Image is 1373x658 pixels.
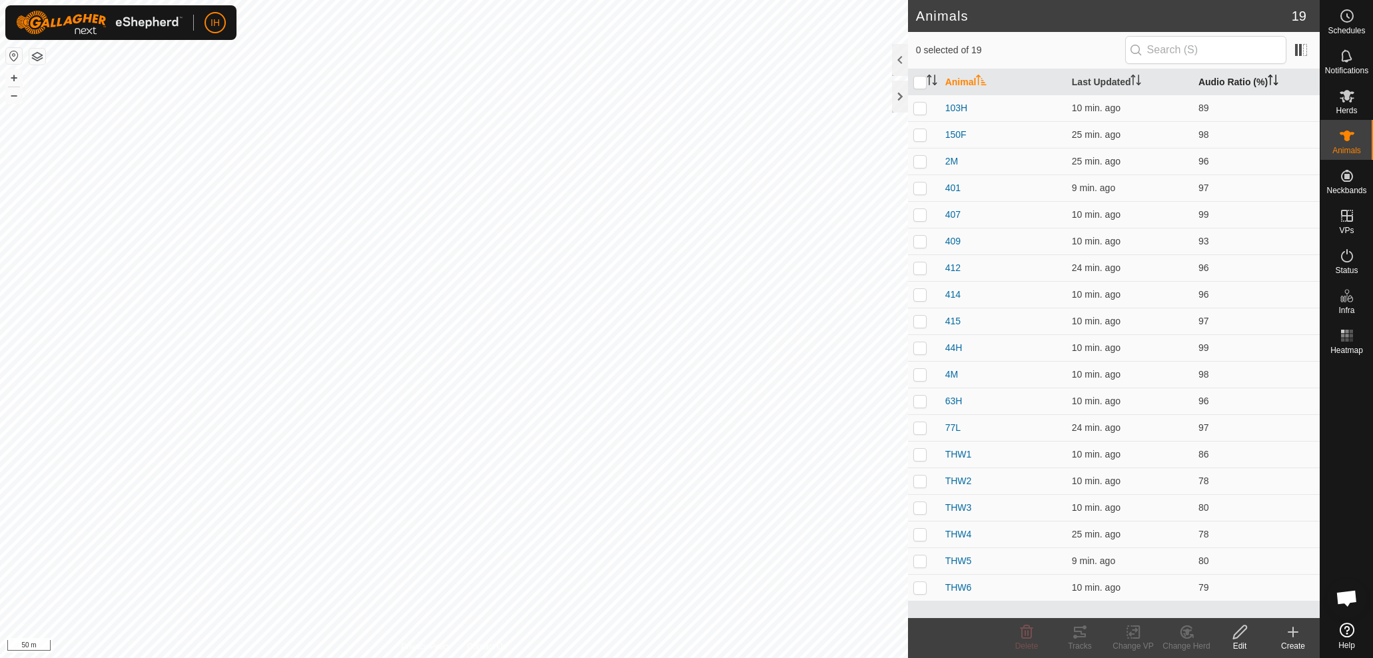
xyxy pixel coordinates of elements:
span: 98 [1198,369,1209,380]
span: Infra [1338,306,1354,314]
button: – [6,87,22,103]
span: Oct 14, 2025, 10:37 AM [1072,262,1121,273]
span: Oct 14, 2025, 10:51 AM [1072,396,1121,406]
th: Animal [940,69,1067,95]
span: THW1 [945,448,972,462]
div: Change VP [1107,640,1160,652]
span: 78 [1198,529,1209,539]
a: Contact Us [467,641,506,653]
span: Heatmap [1330,346,1363,354]
p-sorticon: Activate to sort [976,77,987,87]
p-sorticon: Activate to sort [927,77,937,87]
span: Oct 14, 2025, 10:51 AM [1072,502,1121,513]
span: 150F [945,128,967,142]
span: Oct 14, 2025, 10:51 AM [1072,209,1121,220]
span: Oct 14, 2025, 10:51 AM [1072,103,1121,113]
span: 80 [1198,502,1209,513]
span: Oct 14, 2025, 10:51 AM [1072,316,1121,326]
span: Oct 14, 2025, 10:36 AM [1072,129,1121,140]
span: 93 [1198,236,1209,246]
span: Oct 14, 2025, 10:51 AM [1072,369,1121,380]
span: 97 [1198,422,1209,433]
span: Schedules [1328,27,1365,35]
span: 89 [1198,103,1209,113]
span: THW4 [945,527,972,541]
span: 415 [945,314,961,328]
span: Neckbands [1326,186,1366,194]
p-sorticon: Activate to sort [1131,77,1141,87]
span: 412 [945,261,961,275]
span: 19 [1292,6,1306,26]
div: Edit [1213,640,1266,652]
span: 96 [1198,289,1209,300]
span: 103H [945,101,967,115]
div: Tracks [1053,640,1107,652]
span: 401 [945,181,961,195]
span: 4M [945,368,958,382]
a: Privacy Policy [401,641,451,653]
span: 409 [945,234,961,248]
button: + [6,70,22,86]
span: Oct 14, 2025, 10:51 AM [1072,289,1121,300]
button: Map Layers [29,49,45,65]
span: 86 [1198,449,1209,460]
span: Oct 14, 2025, 10:51 AM [1072,342,1121,353]
span: 77L [945,421,961,435]
div: Change Herd [1160,640,1213,652]
span: 98 [1198,129,1209,140]
span: Oct 14, 2025, 10:52 AM [1072,555,1115,566]
th: Audio Ratio (%) [1193,69,1320,95]
input: Search (S) [1125,36,1286,64]
p-sorticon: Activate to sort [1268,77,1278,87]
div: Open chat [1327,578,1367,618]
span: 97 [1198,182,1209,193]
span: 99 [1198,342,1209,353]
span: 99 [1198,209,1209,220]
span: THW6 [945,581,972,595]
th: Last Updated [1067,69,1193,95]
span: 407 [945,208,961,222]
span: Notifications [1325,67,1368,75]
span: 63H [945,394,963,408]
span: 96 [1198,396,1209,406]
span: Status [1335,266,1358,274]
img: Gallagher Logo [16,11,183,35]
a: Help [1320,617,1373,655]
div: Create [1266,640,1320,652]
span: THW2 [945,474,972,488]
span: 0 selected of 19 [916,43,1125,57]
span: Oct 14, 2025, 10:36 AM [1072,529,1121,539]
span: Animals [1332,147,1361,155]
span: Herds [1336,107,1357,115]
span: Help [1338,641,1355,649]
span: Oct 14, 2025, 10:51 AM [1072,582,1121,593]
span: Oct 14, 2025, 10:37 AM [1072,422,1121,433]
span: Oct 14, 2025, 10:36 AM [1072,156,1121,166]
span: Oct 14, 2025, 10:51 AM [1072,182,1115,193]
span: Delete [1015,641,1039,651]
span: Oct 14, 2025, 10:51 AM [1072,476,1121,486]
span: THW5 [945,554,972,568]
button: Reset Map [6,48,22,64]
span: 414 [945,288,961,302]
h2: Animals [916,8,1292,24]
span: 80 [1198,555,1209,566]
span: Oct 14, 2025, 10:51 AM [1072,236,1121,246]
span: Oct 14, 2025, 10:51 AM [1072,449,1121,460]
span: 2M [945,155,958,168]
span: 97 [1198,316,1209,326]
span: 96 [1198,262,1209,273]
span: THW3 [945,501,972,515]
span: IH [211,16,220,30]
span: 44H [945,341,963,355]
span: 78 [1198,476,1209,486]
span: 79 [1198,582,1209,593]
span: 96 [1198,156,1209,166]
span: VPs [1339,226,1354,234]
